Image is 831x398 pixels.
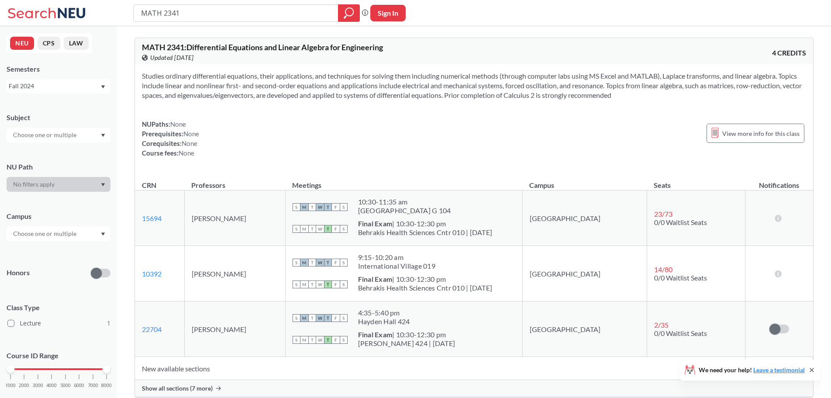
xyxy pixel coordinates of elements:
input: Class, professor, course number, "phrase" [140,6,332,21]
td: [PERSON_NAME] [184,301,285,357]
td: [GEOGRAPHIC_DATA] [522,190,647,246]
span: M [300,203,308,211]
b: Final Exam [358,330,393,339]
span: 0/0 Waitlist Seats [654,273,707,282]
div: NUPaths: Prerequisites: Corequisites: Course fees: [142,119,199,158]
span: F [332,203,340,211]
span: T [324,280,332,288]
span: T [324,225,332,233]
button: LAW [64,37,89,50]
span: T [308,314,316,322]
button: Sign In [370,5,406,21]
span: MATH 2341 : Differential Equations and Linear Algebra for Engineering [142,42,383,52]
span: S [293,225,300,233]
span: T [324,336,332,344]
div: Campus [7,211,110,221]
span: T [308,336,316,344]
div: 10:30 - 11:35 am [358,197,451,206]
div: Subject [7,113,110,122]
div: magnifying glass [338,4,360,22]
div: Dropdown arrow [7,128,110,142]
span: 2000 [19,383,29,388]
span: 0/0 Waitlist Seats [654,218,707,226]
span: M [300,225,308,233]
span: 3000 [33,383,43,388]
span: S [293,314,300,322]
span: F [332,336,340,344]
span: 4000 [46,383,57,388]
span: T [308,203,316,211]
td: [PERSON_NAME] [184,246,285,301]
span: S [340,336,348,344]
div: Dropdown arrow [7,177,110,192]
svg: Dropdown arrow [101,183,105,187]
span: W [316,203,324,211]
b: Final Exam [358,219,393,228]
span: 6000 [74,383,84,388]
td: New available sections [135,357,745,380]
span: M [300,336,308,344]
a: 15694 [142,214,162,222]
svg: Dropdown arrow [101,232,105,236]
span: M [300,259,308,266]
span: We need your help! [699,367,805,373]
span: Show all sections (7 more) [142,384,213,392]
div: Dropdown arrow [7,226,110,241]
a: Leave a testimonial [753,366,805,374]
span: T [324,259,332,266]
button: NEU [10,37,34,50]
b: Final Exam [358,275,393,283]
span: 1000 [5,383,16,388]
span: S [340,259,348,266]
div: Hayden Hall 424 [358,317,410,326]
th: Professors [184,172,285,190]
span: 8000 [101,383,112,388]
span: M [300,280,308,288]
span: 14 / 80 [654,265,672,273]
span: 4 CREDITS [772,48,806,58]
span: S [293,203,300,211]
span: S [293,336,300,344]
span: T [324,203,332,211]
span: F [332,259,340,266]
div: Show all sections (7 more) [135,380,813,397]
input: Choose one or multiple [9,130,82,140]
div: Fall 2024 [9,81,100,91]
span: M [300,314,308,322]
th: Meetings [285,172,522,190]
div: | 10:30-12:30 pm [358,219,493,228]
span: None [179,149,194,157]
svg: magnifying glass [344,7,354,19]
svg: Dropdown arrow [101,134,105,137]
div: [PERSON_NAME] 424 | [DATE] [358,339,455,348]
span: S [340,203,348,211]
p: Honors [7,268,30,278]
span: S [340,280,348,288]
span: T [308,280,316,288]
span: 0/0 Waitlist Seats [654,329,707,337]
div: Semesters [7,64,110,74]
span: 23 / 73 [654,210,672,218]
span: T [324,314,332,322]
span: T [308,225,316,233]
div: 9:15 - 10:20 am [358,253,435,262]
th: Campus [522,172,647,190]
th: Seats [647,172,745,190]
span: S [293,259,300,266]
td: [PERSON_NAME] [184,190,285,246]
div: | 10:30-12:30 pm [358,330,455,339]
p: Course ID Range [7,351,110,361]
label: Lecture [7,318,110,329]
span: S [340,225,348,233]
span: S [340,314,348,322]
svg: Dropdown arrow [101,85,105,89]
div: International Village 019 [358,262,435,270]
span: F [332,225,340,233]
span: F [332,280,340,288]
td: [GEOGRAPHIC_DATA] [522,301,647,357]
span: T [308,259,316,266]
span: W [316,280,324,288]
a: 10392 [142,270,162,278]
span: View more info for this class [722,128,800,139]
span: 5000 [60,383,71,388]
